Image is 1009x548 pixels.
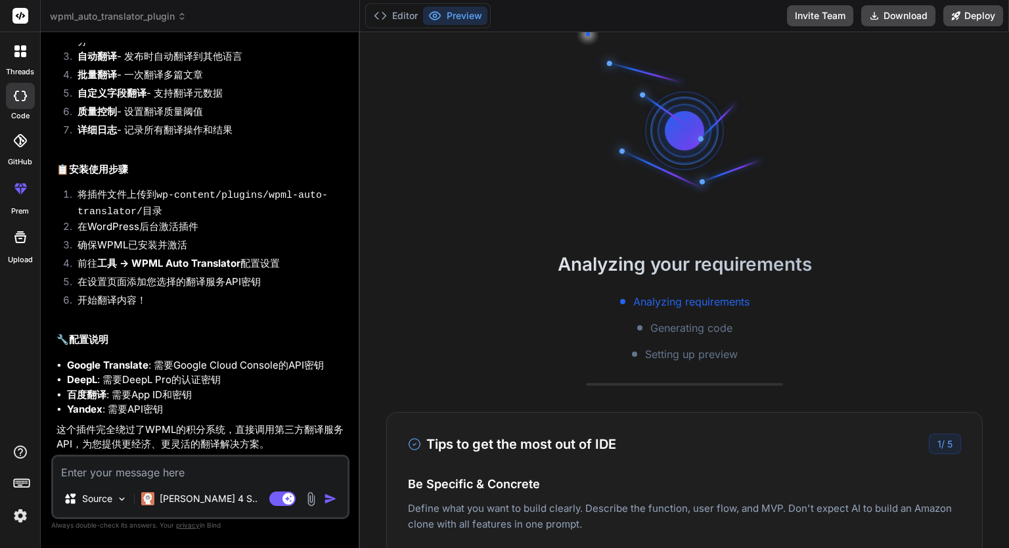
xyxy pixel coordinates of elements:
button: Preview [423,7,487,25]
strong: 自动翻译 [78,50,117,62]
strong: 百度翻译 [67,388,106,401]
strong: DeepL [67,373,97,386]
button: Editor [369,7,423,25]
img: Pick Models [116,493,127,505]
span: Analyzing requirements [633,294,750,309]
div: / [929,434,961,454]
button: Deploy [943,5,1003,26]
span: privacy [176,521,200,529]
li: 前往 配置设置 [67,256,347,275]
label: threads [6,66,34,78]
li: : 需要App ID和密钥 [67,388,347,403]
img: Claude 4 Sonnet [141,492,154,505]
button: Invite Team [787,5,853,26]
p: Source [82,492,112,505]
strong: Yandex [67,403,102,415]
li: - 一次翻译多篇文章 [67,68,347,86]
strong: 自定义字段翻译 [78,87,146,99]
li: 将插件文件上传到 目录 [67,187,347,219]
strong: 质量控制 [78,105,117,118]
label: Upload [8,254,33,265]
strong: Google Translate [67,359,148,371]
li: 开始翻译内容！ [67,293,347,311]
span: Setting up preview [645,346,738,362]
li: 在设置页面添加您选择的翻译服务API密钥 [67,275,347,293]
button: Download [861,5,935,26]
span: wpml_auto_translator_plugin [50,10,187,23]
label: prem [11,206,29,217]
label: code [11,110,30,122]
li: : 需要DeepL Pro的认证密钥 [67,373,347,388]
img: settings [9,505,32,527]
h3: Tips to get the most out of IDE [408,434,616,454]
li: - 设置翻译质量阈值 [67,104,347,123]
h2: Analyzing your requirements [360,250,1009,278]
span: Generating code [650,320,732,336]
strong: 工具 → WPML Auto Translator [97,257,240,269]
span: 1 [937,438,941,449]
li: - 发布时自动翻译到其他语言 [67,49,347,68]
li: : 需要Google Cloud Console的API密钥 [67,358,347,373]
li: 在WordPress后台激活插件 [67,219,347,238]
p: 这个插件完全绕过了WPML的积分系统，直接调用第三方翻译服务API，为您提供更经济、更灵活的翻译解决方案。 [56,422,347,452]
h2: 📋 [56,162,347,177]
strong: 批量翻译 [78,68,117,81]
strong: 安装使用步骤 [69,163,128,175]
h4: Be Specific & Concrete [408,475,961,493]
li: : 需要API密钥 [67,402,347,417]
li: - 支持翻译元数据 [67,86,347,104]
code: wp-content/plugins/wpml-auto-translator/ [78,190,328,217]
label: GitHub [8,156,32,168]
h2: 🔧 [56,332,347,348]
span: 5 [947,438,953,449]
img: attachment [303,491,319,507]
img: icon [324,492,337,505]
strong: 详细日志 [78,124,117,136]
li: 确保WPML已安装并激活 [67,238,347,256]
strong: 配置说明 [69,333,108,346]
li: - 记录所有翻译操作和结果 [67,123,347,141]
p: [PERSON_NAME] 4 S.. [160,492,258,505]
p: Always double-check its answers. Your in Bind [51,519,349,532]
